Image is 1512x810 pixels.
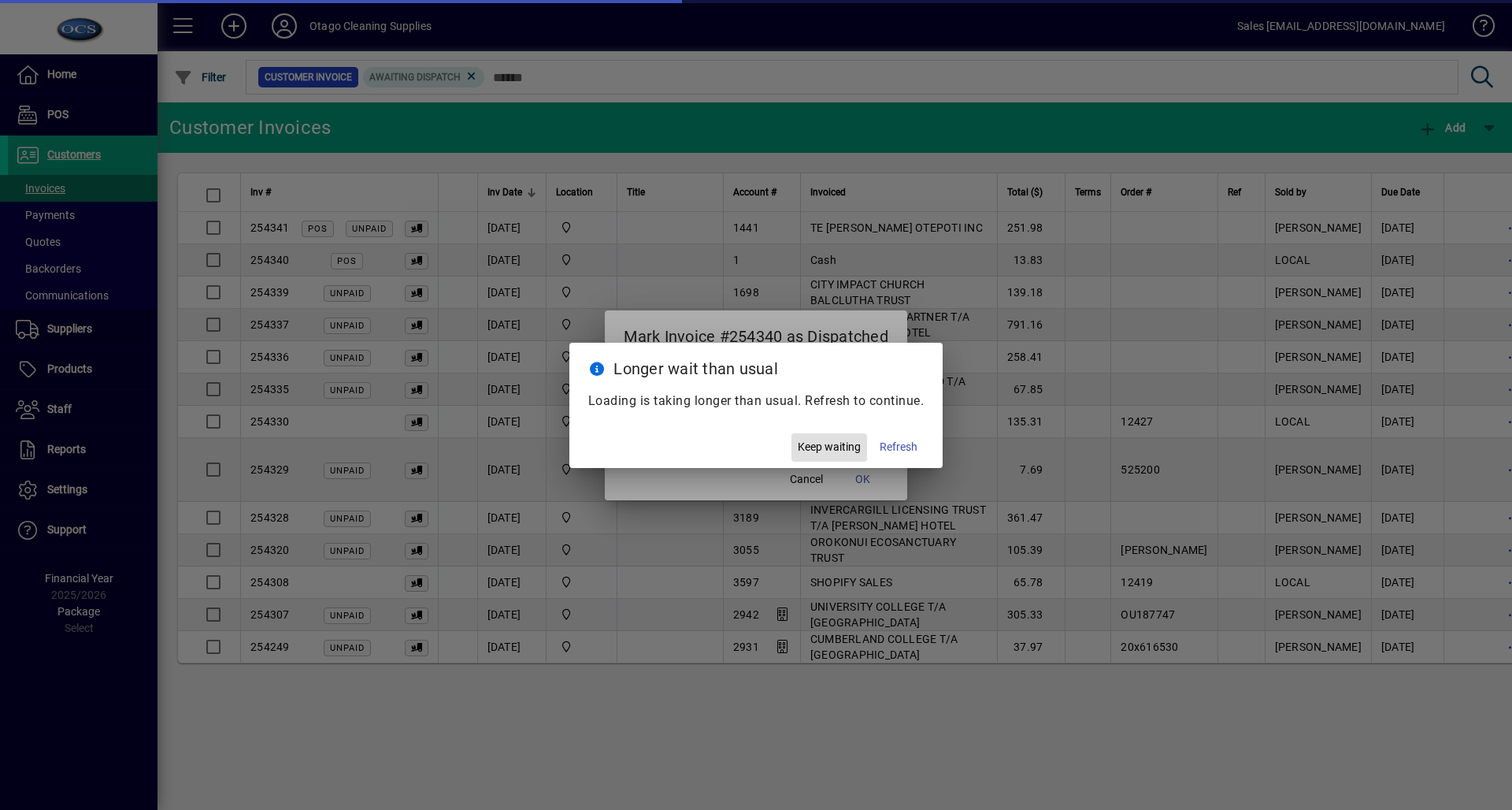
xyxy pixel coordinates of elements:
span: Longer wait than usual [613,359,778,378]
button: Refresh [873,433,924,462]
span: Keep waiting [798,439,861,455]
span: Refresh [880,439,917,455]
p: Loading is taking longer than usual. Refresh to continue. [588,392,925,411]
button: Keep waiting [791,433,867,462]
